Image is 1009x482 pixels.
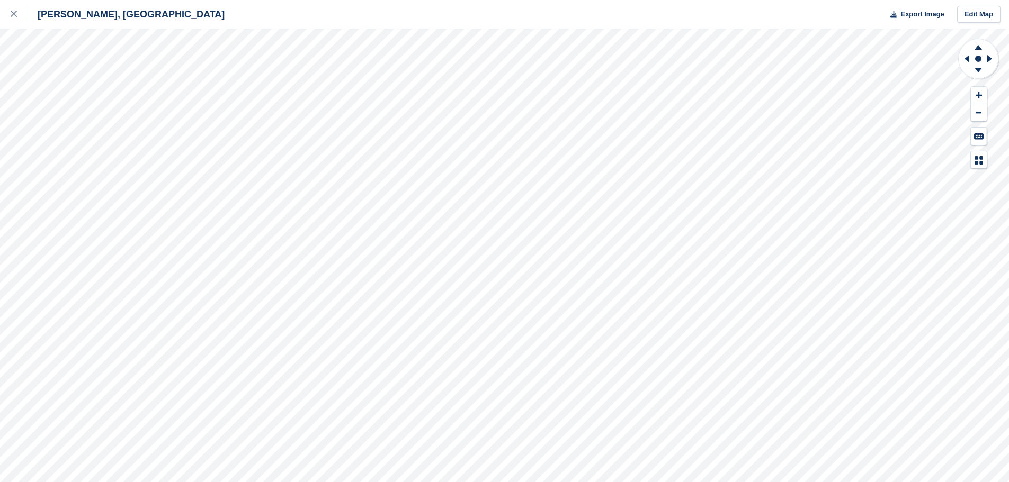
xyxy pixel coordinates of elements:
button: Export Image [884,6,944,23]
button: Zoom In [971,87,987,104]
button: Keyboard Shortcuts [971,128,987,145]
button: Zoom Out [971,104,987,122]
div: [PERSON_NAME], [GEOGRAPHIC_DATA] [28,8,225,21]
span: Export Image [900,9,944,20]
a: Edit Map [957,6,1001,23]
button: Map Legend [971,151,987,169]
